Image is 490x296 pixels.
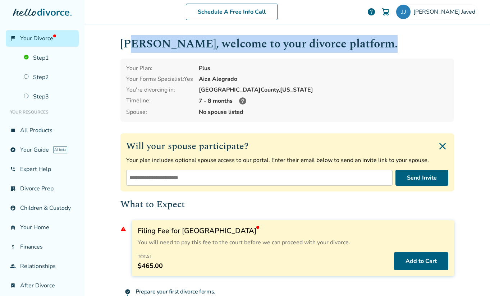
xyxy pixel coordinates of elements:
[394,252,448,270] button: Add to Cart
[10,283,16,288] span: bookmark_check
[395,170,448,186] button: Send Invite
[186,4,278,20] a: Schedule A Free Info Call
[199,86,448,94] div: [GEOGRAPHIC_DATA] County, [US_STATE]
[10,205,16,211] span: account_child
[437,140,448,152] img: Close invite form
[199,64,448,72] div: Plus
[126,108,193,116] span: Spouse:
[126,64,193,72] div: Your Plan:
[19,50,79,66] a: Step1
[6,142,79,158] a: exploreYour GuideAI beta
[6,30,79,47] a: flag_2Your Divorce
[10,166,16,172] span: phone_in_talk
[381,8,390,16] img: Cart
[199,97,448,105] div: 7 - 8 months
[6,161,79,177] a: phone_in_talkExpert Help
[10,244,16,250] span: attach_money
[126,86,193,94] div: You're divorcing in:
[126,156,448,164] p: Your plan includes optional spouse access to our portal. Enter their email below to send an invit...
[10,128,16,133] span: view_list
[10,147,16,153] span: explore
[120,197,454,212] h2: What to Expect
[10,36,16,41] span: flag_2
[10,186,16,191] span: list_alt_check
[6,122,79,139] a: view_listAll Products
[53,146,67,153] span: AI beta
[6,277,79,294] a: bookmark_checkAfter Divorce
[138,262,163,270] span: $465.00
[20,34,56,42] span: Your Divorce
[6,180,79,197] a: list_alt_checkDivorce Prep
[126,139,448,153] h2: Will your spouse participate?
[138,239,448,246] p: You will need to pay this fee to the court before we can proceed with your divorce.
[367,8,376,16] a: help
[199,75,448,83] div: Aiza Alegrado
[126,75,193,83] div: Your Forms Specialist: Yes
[126,97,193,105] div: Timeline:
[6,105,79,119] li: Your Resources
[454,262,490,296] iframe: Chat Widget
[6,239,79,255] a: attach_moneyFinances
[10,263,16,269] span: group
[120,35,454,53] h1: [PERSON_NAME] , welcome to your divorce platform.
[6,258,79,274] a: groupRelationships
[199,108,448,116] span: No spouse listed
[10,225,16,230] span: garage_home
[19,88,79,105] a: Step3
[120,226,126,232] span: warning
[396,5,411,19] img: drjaved@javedmd.com
[413,8,478,16] span: [PERSON_NAME] Javed
[19,69,79,85] a: Step2
[6,219,79,236] a: garage_homeYour Home
[138,226,448,236] h3: Filing Fee for [GEOGRAPHIC_DATA]
[125,289,130,295] span: check_circle
[138,252,163,262] h4: Total
[6,200,79,216] a: account_childChildren & Custody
